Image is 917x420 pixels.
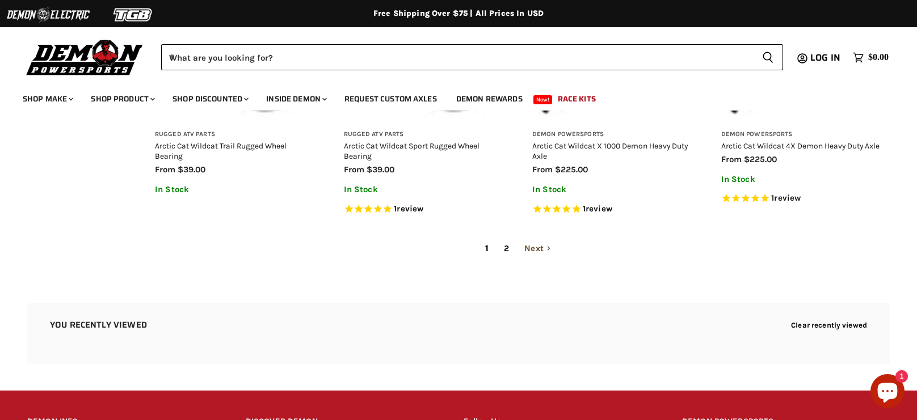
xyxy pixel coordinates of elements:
[771,193,801,203] span: 1 reviews
[82,87,162,111] a: Shop Product
[344,185,504,194] p: In Stock
[178,164,205,175] span: $39.00
[532,130,693,139] h3: Demon Powersports
[721,141,880,150] a: Arctic Cat Wildcat 4X Demon Heavy Duty Axle
[164,87,255,111] a: Shop Discounted
[5,303,912,364] aside: Recently viewed products
[721,193,882,205] span: Rated 5.0 out of 5 stars 1 reviews
[50,320,147,330] h2: You recently viewed
[344,141,479,160] a: Arctic Cat Wildcat Sport Rugged Wheel Bearing
[532,185,693,194] p: In Stock
[498,239,515,258] a: 2
[583,203,612,214] span: 1 reviews
[155,185,316,194] p: In Stock
[344,164,364,175] span: from
[774,193,801,203] span: review
[532,203,693,215] span: Rated 5.0 out of 5 stars 1 reviews
[721,154,742,164] span: from
[5,9,912,19] div: Free Shipping Over $75 | All Prices In USD
[155,141,287,160] a: Arctic Cat Wildcat Trail Rugged Wheel Bearing
[23,37,147,77] img: Demon Powersports
[791,321,867,329] button: Clear recently viewed
[721,130,882,139] h3: Demon Powersports
[336,87,445,111] a: Request Custom Axles
[6,4,91,26] img: Demon Electric Logo 2
[744,154,777,164] span: $225.00
[532,141,688,160] a: Arctic Cat Wildcat X 1000 Demon Heavy Duty Axle
[533,95,553,104] span: New!
[448,87,531,111] a: Demon Rewards
[344,130,504,139] h3: Rugged ATV Parts
[155,164,175,175] span: from
[868,52,889,63] span: $0.00
[367,164,394,175] span: $39.00
[161,44,783,70] form: Product
[394,203,423,214] span: 1 reviews
[479,239,495,258] span: 1
[555,164,588,175] span: $225.00
[867,374,908,411] inbox-online-store-chat: Shopify online store chat
[518,239,557,258] a: Next
[258,87,334,111] a: Inside Demon
[805,53,847,63] a: Log in
[549,87,604,111] a: Race Kits
[397,203,423,214] span: review
[532,164,553,175] span: from
[14,87,80,111] a: Shop Make
[753,44,783,70] button: Search
[161,44,753,70] input: When autocomplete results are available use up and down arrows to review and enter to select
[344,203,504,215] span: Rated 5.0 out of 5 stars 1 reviews
[721,175,882,184] p: In Stock
[91,4,176,26] img: TGB Logo 2
[14,83,886,111] ul: Main menu
[155,130,316,139] h3: Rugged ATV Parts
[847,49,894,66] a: $0.00
[586,203,612,214] span: review
[810,50,840,65] span: Log in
